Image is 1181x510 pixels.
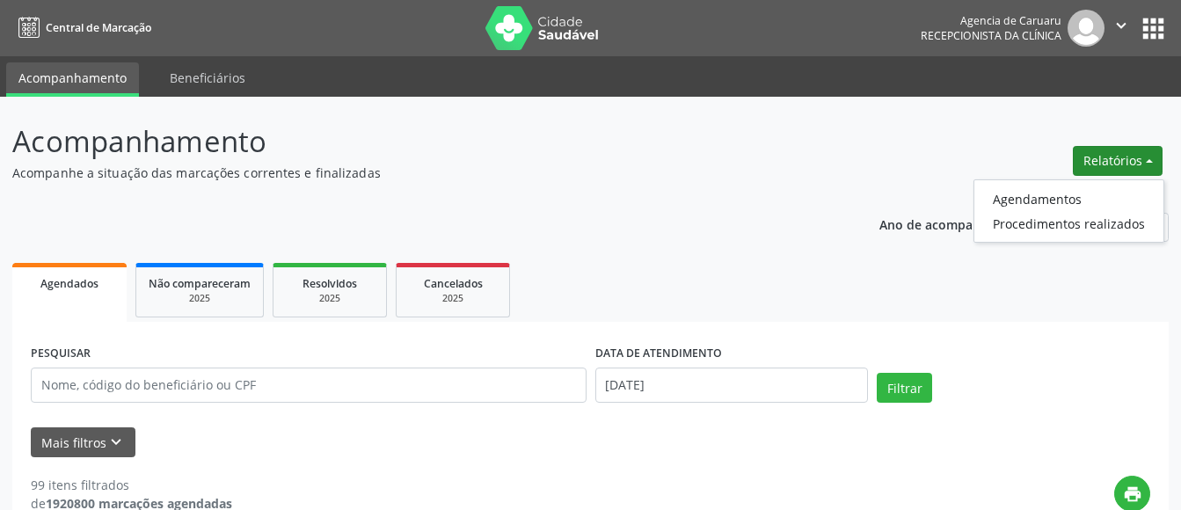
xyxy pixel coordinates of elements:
[6,62,139,97] a: Acompanhamento
[40,276,98,291] span: Agendados
[974,186,1163,211] a: Agendamentos
[877,373,932,403] button: Filtrar
[31,368,587,403] input: Nome, código do beneficiário ou CPF
[1123,484,1142,504] i: print
[12,13,151,42] a: Central de Marcação
[31,340,91,368] label: PESQUISAR
[1138,13,1169,44] button: apps
[1068,10,1104,47] img: img
[12,120,822,164] p: Acompanhamento
[303,276,357,291] span: Resolvidos
[973,179,1164,243] ul: Relatórios
[286,292,374,305] div: 2025
[921,28,1061,43] span: Recepcionista da clínica
[595,368,869,403] input: Selecione um intervalo
[921,13,1061,28] div: Agencia de Caruaru
[1073,146,1163,176] button: Relatórios
[46,20,151,35] span: Central de Marcação
[12,164,822,182] p: Acompanhe a situação das marcações correntes e finalizadas
[1112,16,1131,35] i: 
[106,433,126,452] i: keyboard_arrow_down
[424,276,483,291] span: Cancelados
[31,427,135,458] button: Mais filtroskeyboard_arrow_down
[149,292,251,305] div: 2025
[974,211,1163,236] a: Procedimentos realizados
[149,276,251,291] span: Não compareceram
[31,476,232,494] div: 99 itens filtrados
[157,62,258,93] a: Beneficiários
[595,340,722,368] label: DATA DE ATENDIMENTO
[1104,10,1138,47] button: 
[879,213,1035,235] p: Ano de acompanhamento
[409,292,497,305] div: 2025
